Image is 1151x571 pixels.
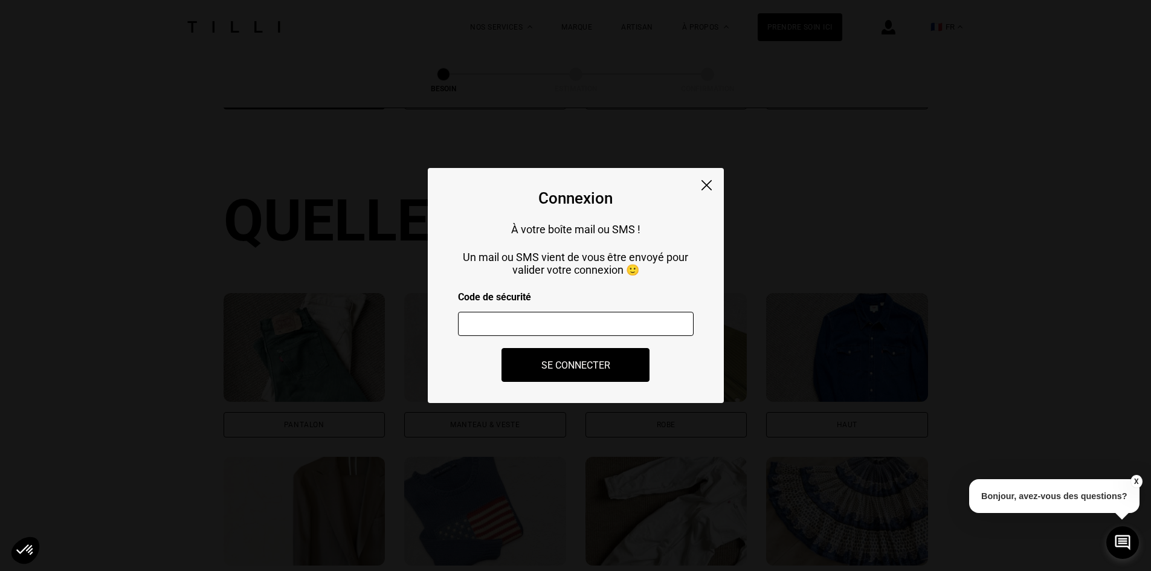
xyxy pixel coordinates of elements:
[458,223,694,236] p: À votre boîte mail ou SMS !
[701,180,712,190] img: close
[501,348,650,382] button: Se connecter
[458,291,694,303] p: Code de sécurité
[969,479,1140,513] p: Bonjour, avez-vous des questions?
[1130,475,1142,488] button: X
[538,189,613,207] div: Connexion
[458,251,694,276] p: Un mail ou SMS vient de vous être envoyé pour valider votre connexion 🙂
